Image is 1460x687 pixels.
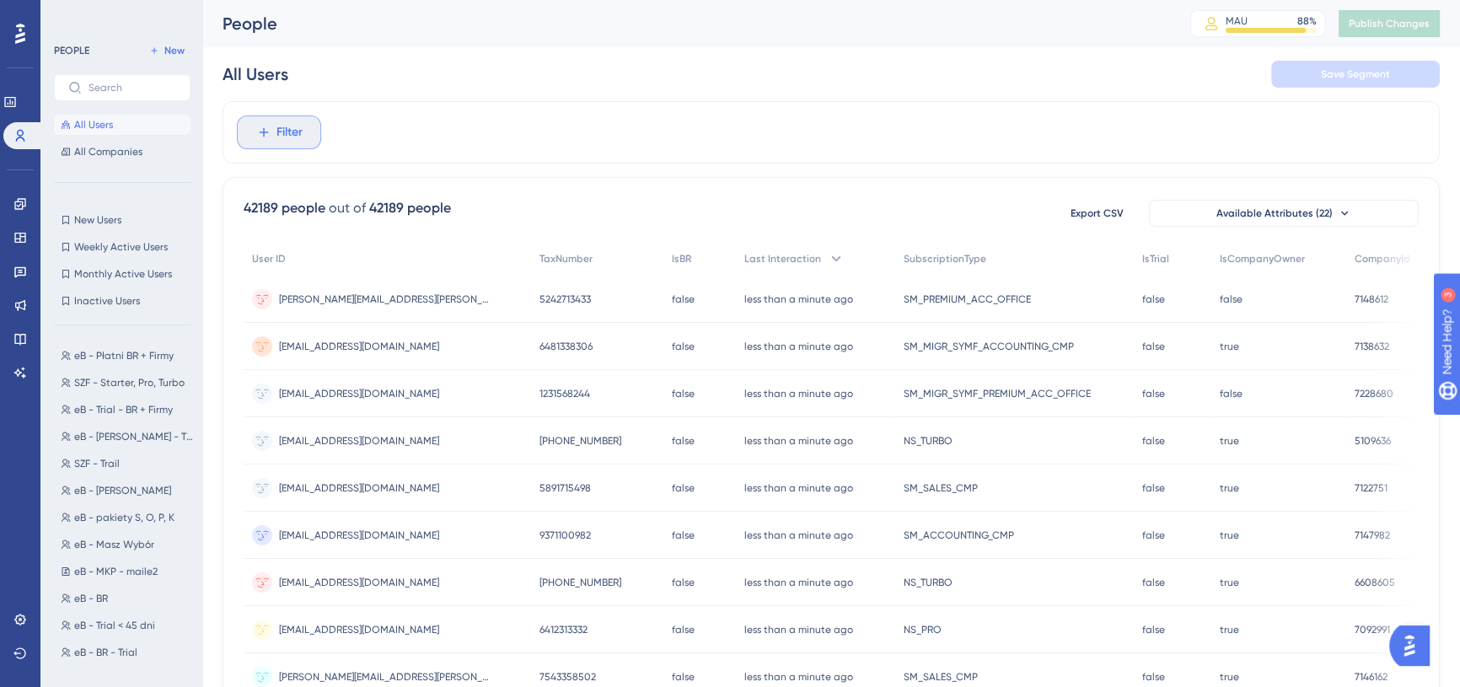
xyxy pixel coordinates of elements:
[54,427,201,447] button: eB - [PERSON_NAME] - TRIAL
[74,376,185,389] span: SZF - Starter, Pro, Turbo
[539,434,621,448] span: [PHONE_NUMBER]
[1142,387,1165,400] span: false
[1355,623,1390,636] span: 7092991
[1216,207,1333,220] span: Available Attributes (22)
[54,615,201,636] button: eB - Trial < 45 dni
[539,481,591,495] span: 5891715498
[744,293,853,305] time: less than a minute ago
[744,577,853,588] time: less than a minute ago
[74,457,120,470] span: SZF - Trail
[1339,10,1440,37] button: Publish Changes
[74,145,142,158] span: All Companies
[539,340,593,353] span: 6481338306
[1142,434,1165,448] span: false
[54,346,201,366] button: eB - Płatni BR + Firmy
[1220,387,1243,400] span: false
[1142,670,1165,684] span: false
[54,561,201,582] button: eB - MKP - maile2
[74,349,174,362] span: eB - Płatni BR + Firmy
[1355,340,1389,353] span: 7138632
[1271,61,1440,88] button: Save Segment
[1355,529,1390,542] span: 7147982
[74,592,108,605] span: eB - BR
[1355,293,1388,306] span: 7148612
[279,481,439,495] span: [EMAIL_ADDRESS][DOMAIN_NAME]
[1142,576,1165,589] span: false
[54,588,201,609] button: eB - BR
[252,252,286,266] span: User ID
[1226,14,1248,28] div: MAU
[539,623,588,636] span: 6412313332
[539,387,590,400] span: 1231568244
[1355,576,1395,589] span: 6608605
[744,341,853,352] time: less than a minute ago
[1149,200,1419,227] button: Available Attributes (22)
[117,8,122,22] div: 3
[904,387,1091,400] span: SM_MIGR_SYMF_PREMIUM_ACC_OFFICE
[744,529,853,541] time: less than a minute ago
[1355,670,1388,684] span: 7146162
[40,4,105,24] span: Need Help?
[904,670,978,684] span: SM_SALES_CMP
[904,481,978,495] span: SM_SALES_CMP
[74,240,168,254] span: Weekly Active Users
[904,252,986,266] span: SubscriptionType
[904,576,953,589] span: NS_TURBO
[279,434,439,448] span: [EMAIL_ADDRESS][DOMAIN_NAME]
[143,40,191,61] button: New
[74,118,113,131] span: All Users
[1355,387,1393,400] span: 7228680
[74,213,121,227] span: New Users
[74,511,174,524] span: eB - pakiety S, O, P, K
[904,623,942,636] span: NS_PRO
[329,198,366,218] div: out of
[54,534,201,555] button: eB - Masz Wybór
[672,576,695,589] span: false
[54,480,201,501] button: eB - [PERSON_NAME]
[1220,434,1239,448] span: true
[74,646,137,659] span: eB - BR - Trial
[744,482,853,494] time: less than a minute ago
[1355,481,1388,495] span: 7122751
[279,293,490,306] span: [PERSON_NAME][EMAIL_ADDRESS][PERSON_NAME][DOMAIN_NAME]
[744,671,853,683] time: less than a minute ago
[1355,252,1410,266] span: CompanyId
[1142,481,1165,495] span: false
[74,294,140,308] span: Inactive Users
[672,434,695,448] span: false
[539,252,593,266] span: TaxNumber
[223,12,1148,35] div: People
[244,198,325,218] div: 42189 people
[54,237,191,257] button: Weekly Active Users
[237,115,321,149] button: Filter
[74,619,155,632] span: eB - Trial < 45 dni
[904,434,953,448] span: NS_TURBO
[74,538,154,551] span: eB - Masz Wybór
[1349,17,1430,30] span: Publish Changes
[672,252,691,266] span: IsBR
[1220,670,1239,684] span: true
[1142,529,1165,542] span: false
[672,623,695,636] span: false
[54,373,201,393] button: SZF - Starter, Pro, Turbo
[744,388,853,400] time: less than a minute ago
[164,44,185,57] span: New
[539,293,591,306] span: 5242713433
[279,387,439,400] span: [EMAIL_ADDRESS][DOMAIN_NAME]
[672,670,695,684] span: false
[54,642,201,663] button: eB - BR - Trial
[1355,434,1391,448] span: 5109636
[672,529,695,542] span: false
[74,484,171,497] span: eB - [PERSON_NAME]
[1220,623,1239,636] span: true
[74,403,173,416] span: eB - Trial - BR + Firmy
[672,387,695,400] span: false
[1220,529,1239,542] span: true
[1220,481,1239,495] span: true
[744,435,853,447] time: less than a minute ago
[744,624,853,636] time: less than a minute ago
[279,623,439,636] span: [EMAIL_ADDRESS][DOMAIN_NAME]
[1142,293,1165,306] span: false
[1321,67,1390,81] span: Save Segment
